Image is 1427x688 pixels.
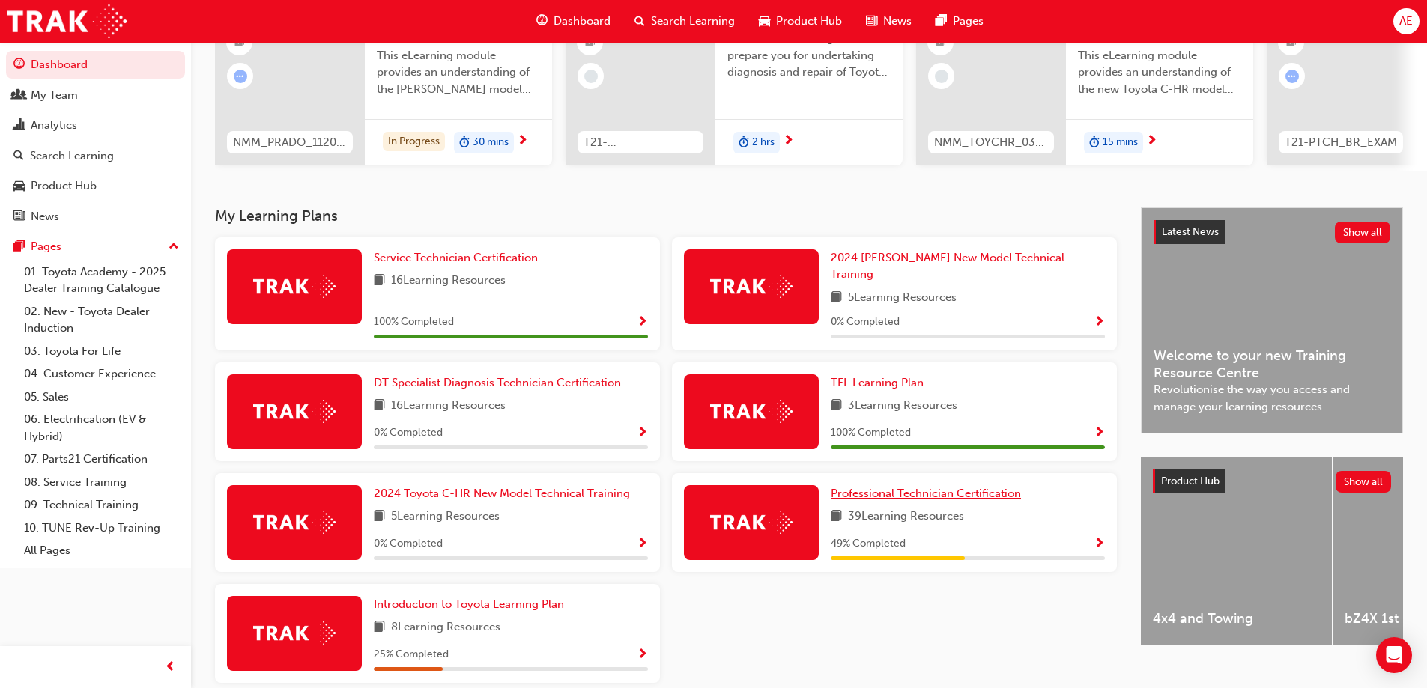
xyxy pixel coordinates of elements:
[233,134,347,151] span: NMM_PRADO_112024_MODULE_1
[234,70,247,83] span: learningRecordVerb_ATTEMPT-icon
[924,6,996,37] a: pages-iconPages
[18,493,185,517] a: 09. Technical Training
[1376,637,1412,673] div: Open Intercom Messenger
[831,485,1027,502] a: Professional Technician Certification
[391,397,506,415] span: 16 Learning Resources
[634,12,645,31] span: search-icon
[374,374,627,392] a: DT Specialist Diagnosis Technician Certification
[1103,134,1138,151] span: 15 mins
[18,517,185,540] a: 10. TUNE Rev-Up Training
[13,210,25,224] span: news-icon
[374,272,385,290] span: book-icon
[1336,471,1392,493] button: Show all
[374,618,385,637] span: book-icon
[30,147,114,165] div: Search Learning
[783,135,794,148] span: next-icon
[1335,222,1391,243] button: Show all
[6,233,185,261] button: Pages
[383,132,445,152] div: In Progress
[934,134,1048,151] span: NMM_TOYCHR_032024_MODULE_1
[752,134,775,151] span: 2 hrs
[936,12,947,31] span: pages-icon
[637,648,648,662] span: Show Progress
[374,314,454,331] span: 100 % Completed
[13,180,25,193] span: car-icon
[31,208,59,225] div: News
[377,47,540,98] span: This eLearning module provides an understanding of the [PERSON_NAME] model line-up and its Katash...
[1285,70,1299,83] span: learningRecordVerb_ATTEMPT-icon
[1141,457,1332,645] a: 4x4 and Towing
[1094,427,1105,440] span: Show Progress
[253,400,336,423] img: Trak
[637,535,648,553] button: Show Progress
[866,12,877,31] span: news-icon
[637,427,648,440] span: Show Progress
[374,508,385,526] span: book-icon
[1286,33,1297,52] span: booktick-icon
[637,313,648,332] button: Show Progress
[848,508,964,526] span: 39 Learning Resources
[6,48,185,233] button: DashboardMy TeamAnalyticsSearch LearningProduct HubNews
[1161,475,1220,487] span: Product Hub
[1153,469,1391,493] a: Product HubShow all
[169,237,179,257] span: up-icon
[848,397,957,415] span: 3 Learning Resources
[7,4,127,38] img: Trak
[1094,535,1105,553] button: Show Progress
[253,511,336,534] img: Trak
[6,82,185,109] a: My Team
[253,621,336,645] img: Trak
[831,535,906,552] span: 49 % Completed
[473,134,509,151] span: 30 mins
[710,511,793,534] img: Trak
[637,645,648,664] button: Show Progress
[6,51,185,79] a: Dashboard
[18,539,185,562] a: All Pages
[776,13,842,30] span: Product Hub
[165,658,176,677] span: prev-icon
[831,397,842,415] span: book-icon
[18,448,185,471] a: 07. Parts21 Certification
[374,376,621,389] span: DT Specialist Diagnosis Technician Certification
[215,207,1117,225] h3: My Learning Plans
[18,261,185,300] a: 01. Toyota Academy - 2025 Dealer Training Catalogue
[584,134,697,151] span: T21-FOD_HVIS_PREREQ
[374,424,443,442] span: 0 % Completed
[831,289,842,308] span: book-icon
[747,6,854,37] a: car-iconProduct Hub
[31,87,78,104] div: My Team
[18,300,185,340] a: 02. New - Toyota Dealer Induction
[1089,133,1100,153] span: duration-icon
[1285,134,1397,151] span: T21-PTCH_BR_EXAM
[18,471,185,494] a: 08. Service Training
[727,30,891,81] span: This module is designed to prepare you for undertaking diagnosis and repair of Toyota & Lexus Ele...
[374,597,564,611] span: Introduction to Toyota Learning Plan
[374,397,385,415] span: book-icon
[953,13,984,30] span: Pages
[13,119,25,133] span: chart-icon
[459,133,470,153] span: duration-icon
[831,508,842,526] span: book-icon
[848,289,957,308] span: 5 Learning Resources
[585,33,596,52] span: booktick-icon
[831,376,924,389] span: TFL Learning Plan
[536,12,548,31] span: guage-icon
[1078,47,1241,98] span: This eLearning module provides an understanding of the new Toyota C-HR model line-up and their Ka...
[637,538,648,551] span: Show Progress
[18,340,185,363] a: 03. Toyota For Life
[391,272,506,290] span: 16 Learning Resources
[374,535,443,552] span: 0 % Completed
[936,33,946,52] span: booktick-icon
[374,485,636,502] a: 2024 Toyota C-HR New Model Technical Training
[710,400,793,423] img: Trak
[584,70,598,83] span: learningRecordVerb_NONE-icon
[739,133,749,153] span: duration-icon
[1094,424,1105,442] button: Show Progress
[1154,347,1390,381] span: Welcome to your new Training Resource Centre
[637,316,648,329] span: Show Progress
[18,386,185,409] a: 05. Sales
[710,275,793,298] img: Trak
[374,487,630,500] span: 2024 Toyota C-HR New Model Technical Training
[374,596,570,613] a: Introduction to Toyota Learning Plan
[1154,381,1390,415] span: Revolutionise the way you access and manage your learning resources.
